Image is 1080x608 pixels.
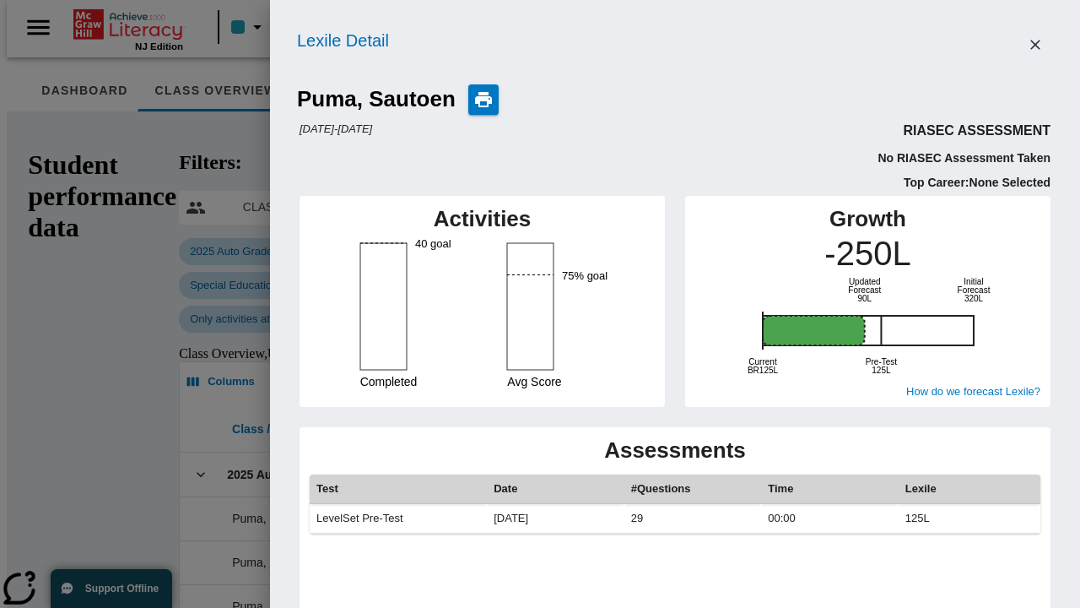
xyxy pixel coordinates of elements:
td: 00:00 [761,504,899,535]
div: None Selected [904,174,1050,192]
h2: Puma, Sautoen [297,84,456,115]
p: -250L [695,233,1040,307]
div: No RIASEC Assessment Taken [877,146,1050,167]
h3: Growth [695,206,1040,232]
tspan: Pre-Test [865,356,896,366]
h3: Assessments [310,437,1040,464]
span: #Questions [631,481,691,497]
p: [DATE] - [DATE] [300,121,372,193]
span: Time [768,481,793,497]
h3: Activities [310,206,655,232]
tspan: 75% goal [562,269,607,282]
td: [DATE] [487,504,624,535]
tspan: Forecast [957,285,990,294]
span: Top Career : [904,176,969,189]
tspan: 125L [872,365,891,374]
tspan: 320L [964,293,983,302]
button: How do we forecast Lexile? [906,385,1040,398]
tspan: Initial [964,276,983,285]
p: Completed [360,373,457,391]
span: Test [316,481,338,497]
div: RIASEC ASSESSMENT [903,121,1050,141]
tspan: Updated [848,276,880,285]
td: 125L [899,504,1040,535]
p: Avg Score [507,373,604,391]
tspan: BR125L [747,365,778,374]
tspan: Current [748,356,777,366]
span: Date [494,481,517,497]
tspan: Forecast [848,285,881,294]
td: 29 [624,504,762,535]
button: Print Lexile Detail for Puma, Sautoen [468,84,499,115]
tspan: 40 goal [415,237,451,250]
th: LevelSet Pre-Test [310,504,487,535]
span: Lexile [905,481,937,497]
tspan: 90L [857,293,872,302]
